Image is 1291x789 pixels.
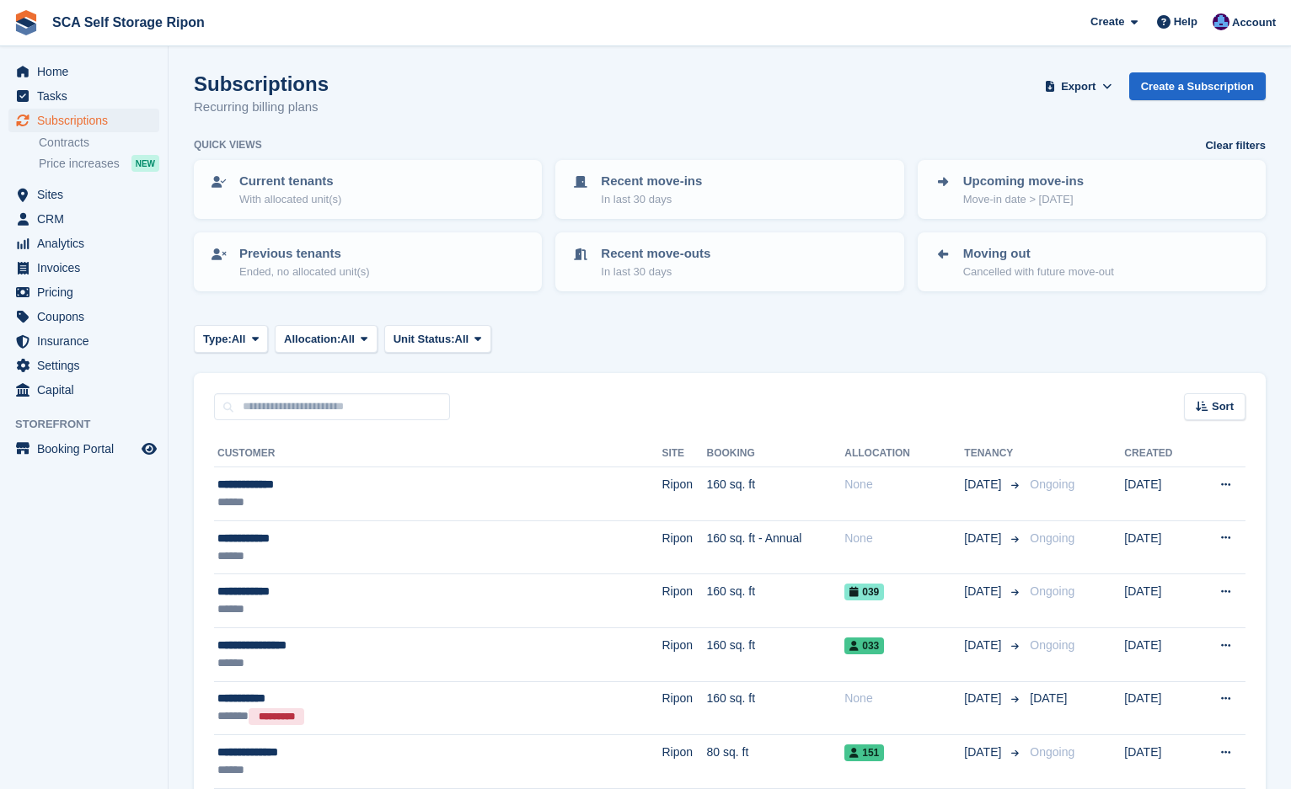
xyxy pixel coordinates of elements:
img: stora-icon-8386f47178a22dfd0bd8f6a31ec36ba5ce8667c1dd55bd0f319d3a0aa187defe.svg [13,10,39,35]
h6: Quick views [194,137,262,152]
p: Move-in date > [DATE] [963,191,1084,208]
p: Recurring billing plans [194,98,329,117]
span: 039 [844,584,884,600]
p: Recent move-outs [601,244,710,264]
span: Unit Status: [394,331,455,348]
span: Invoices [37,256,138,280]
h1: Subscriptions [194,72,329,95]
span: Sort [1212,398,1234,415]
span: Create [1090,13,1124,30]
span: [DATE] [964,637,1004,654]
a: menu [8,354,159,377]
td: [DATE] [1124,520,1194,574]
button: Unit Status: All [384,325,491,353]
button: Allocation: All [275,325,378,353]
th: Tenancy [964,440,1023,467]
td: Ripon [662,735,706,789]
span: Ongoing [1030,638,1074,652]
span: All [232,331,246,348]
span: 151 [844,744,884,761]
span: Ongoing [1030,531,1074,545]
td: 160 sq. ft [706,574,844,628]
p: Upcoming move-ins [963,172,1084,191]
td: [DATE] [1124,467,1194,521]
a: Recent move-ins In last 30 days [557,162,902,217]
span: Coupons [37,305,138,328]
span: [DATE] [964,744,1004,761]
th: Created [1124,440,1194,467]
a: Create a Subscription [1129,72,1266,100]
td: [DATE] [1124,735,1194,789]
span: Tasks [37,84,138,108]
a: menu [8,437,159,461]
span: [DATE] [964,530,1004,547]
span: Sites [37,183,138,206]
td: Ripon [662,574,706,628]
a: Current tenants With allocated unit(s) [196,162,540,217]
p: In last 30 days [601,264,710,280]
span: Insurance [37,329,138,353]
a: Clear filters [1205,137,1266,154]
span: Help [1174,13,1197,30]
div: None [844,476,964,493]
a: Contracts [39,135,159,151]
th: Site [662,440,706,467]
span: Type: [203,331,232,348]
p: Previous tenants [239,244,370,264]
a: SCA Self Storage Ripon [46,8,212,36]
span: [DATE] [964,690,1004,707]
p: With allocated unit(s) [239,191,341,208]
span: [DATE] [964,583,1004,600]
img: Sarah Race [1213,13,1229,30]
a: menu [8,183,159,206]
span: Pricing [37,280,138,304]
p: Moving out [963,244,1114,264]
span: Ongoing [1030,745,1074,759]
span: Home [37,60,138,83]
th: Customer [214,440,662,467]
div: None [844,530,964,547]
span: Subscriptions [37,109,138,132]
p: Current tenants [239,172,341,191]
th: Booking [706,440,844,467]
p: Cancelled with future move-out [963,264,1114,280]
span: Ongoing [1030,477,1074,491]
span: Price increases [39,156,120,172]
p: In last 30 days [601,191,702,208]
div: NEW [131,155,159,172]
p: Recent move-ins [601,172,702,191]
td: [DATE] [1124,681,1194,735]
th: Allocation [844,440,964,467]
span: Allocation: [284,331,340,348]
button: Type: All [194,325,268,353]
a: menu [8,207,159,231]
a: menu [8,256,159,280]
span: CRM [37,207,138,231]
td: 160 sq. ft [706,627,844,681]
td: Ripon [662,520,706,574]
p: Ended, no allocated unit(s) [239,264,370,280]
a: menu [8,84,159,108]
td: Ripon [662,627,706,681]
button: Export [1042,72,1116,100]
span: [DATE] [1030,691,1067,705]
a: menu [8,280,159,304]
td: [DATE] [1124,627,1194,681]
td: [DATE] [1124,574,1194,628]
span: Account [1232,14,1276,31]
span: Capital [37,378,138,402]
span: 033 [844,637,884,654]
a: menu [8,305,159,328]
span: Export [1061,78,1095,95]
td: Ripon [662,467,706,521]
span: [DATE] [964,476,1004,493]
td: 160 sq. ft [706,681,844,735]
span: Settings [37,354,138,377]
td: 160 sq. ft [706,467,844,521]
span: Storefront [15,416,168,433]
a: Recent move-outs In last 30 days [557,234,902,290]
a: Moving out Cancelled with future move-out [919,234,1264,290]
span: Booking Portal [37,437,138,461]
span: Ongoing [1030,584,1074,598]
td: Ripon [662,681,706,735]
